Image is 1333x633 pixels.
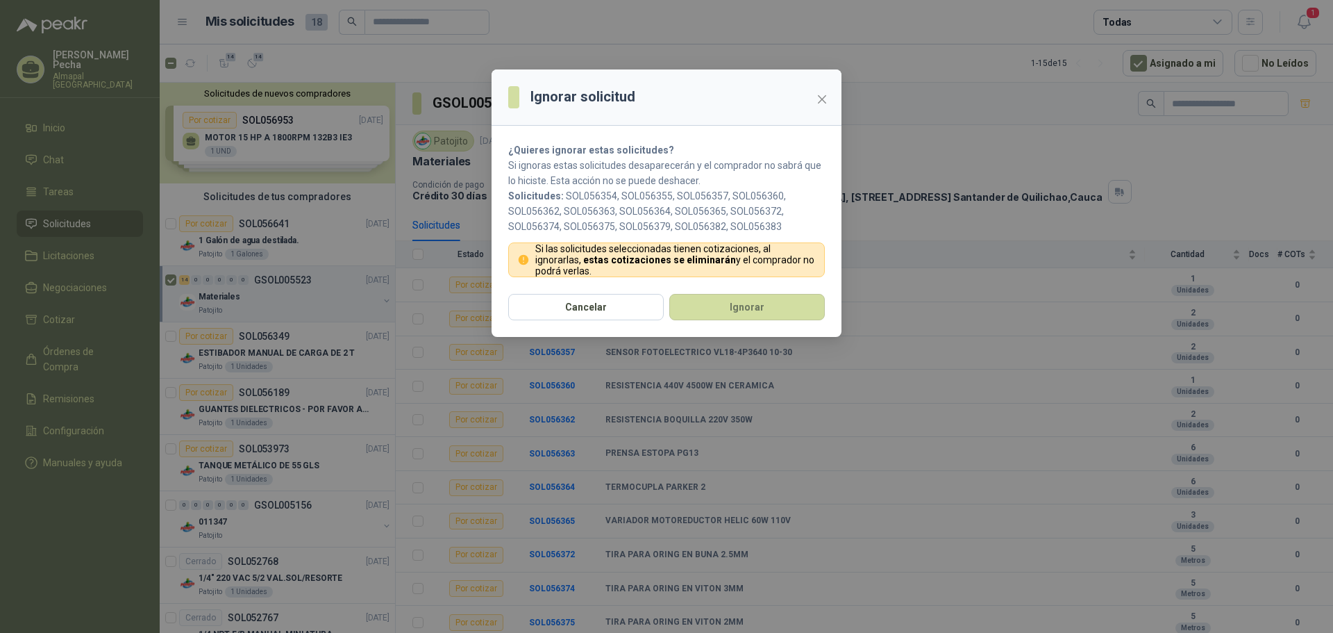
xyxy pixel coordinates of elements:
[508,294,664,320] button: Cancelar
[669,294,825,320] button: Ignorar
[508,158,825,188] p: Si ignoras estas solicitudes desaparecerán y el comprador no sabrá que lo hiciste. Esta acción no...
[535,243,816,277] p: Si las solicitudes seleccionadas tienen cotizaciones, al ignorarlas, y el comprador no podrá verlas.
[508,190,564,202] b: Solicitudes:
[811,88,833,110] button: Close
[530,86,635,108] h3: Ignorar solicitud
[583,254,736,265] strong: estas cotizaciones se eliminarán
[816,94,828,105] span: close
[508,188,825,234] p: SOL056354, SOL056355, SOL056357, SOL056360, SOL056362, SOL056363, SOL056364, SOL056365, SOL056372...
[508,145,674,156] strong: ¿Quieres ignorar estas solicitudes?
